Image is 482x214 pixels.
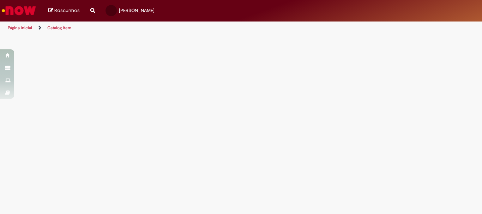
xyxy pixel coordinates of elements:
span: Rascunhos [54,7,80,14]
ul: Trilhas de página [5,22,316,35]
a: Catalog Item [47,25,71,31]
a: Rascunhos [48,7,80,14]
a: Página inicial [8,25,32,31]
img: ServiceNow [1,4,37,18]
span: [PERSON_NAME] [119,7,155,13]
